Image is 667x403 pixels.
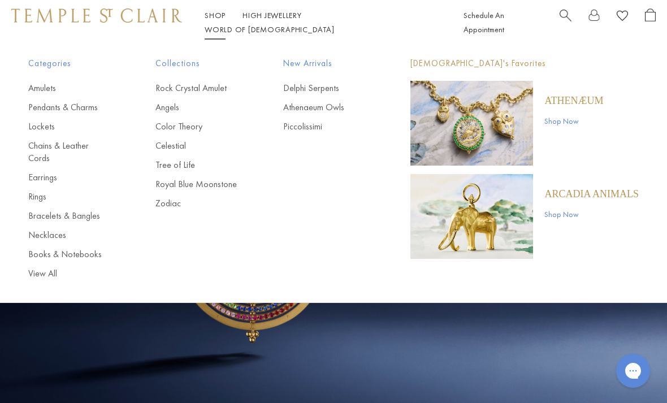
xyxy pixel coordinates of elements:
a: Tree of Life [155,159,237,171]
a: Schedule An Appointment [464,10,504,34]
a: Athenæum [544,94,603,107]
a: ShopShop [205,10,226,20]
a: Royal Blue Moonstone [155,178,237,190]
a: Amulets [28,82,110,94]
a: View Wishlist [617,8,628,26]
a: Rings [28,190,110,203]
a: Open Shopping Bag [645,8,656,37]
a: Earrings [28,171,110,184]
nav: Main navigation [205,8,438,37]
a: Zodiac [155,197,237,210]
a: Shop Now [544,208,639,220]
a: Angels [155,101,237,114]
a: Bracelets & Bangles [28,210,110,222]
p: [DEMOGRAPHIC_DATA]'s Favorites [410,57,639,71]
a: Necklaces [28,229,110,241]
a: World of [DEMOGRAPHIC_DATA]World of [DEMOGRAPHIC_DATA] [205,24,334,34]
a: Pendants & Charms [28,101,110,114]
img: Temple St. Clair [11,8,182,22]
a: Rock Crystal Amulet [155,82,237,94]
a: Piccolissimi [283,120,365,133]
span: New Arrivals [283,57,365,71]
iframe: Gorgias live chat messenger [610,350,656,392]
a: Books & Notebooks [28,248,110,261]
a: Lockets [28,120,110,133]
a: High JewelleryHigh Jewellery [242,10,302,20]
a: Shop Now [544,115,603,127]
a: Chains & Leather Cords [28,140,110,164]
span: Categories [28,57,110,71]
a: Athenaeum Owls [283,101,365,114]
a: Search [560,8,571,37]
a: ARCADIA ANIMALS [544,188,639,200]
a: Celestial [155,140,237,152]
a: Delphi Serpents [283,82,365,94]
a: View All [28,267,110,280]
span: Collections [155,57,237,71]
a: Color Theory [155,120,237,133]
